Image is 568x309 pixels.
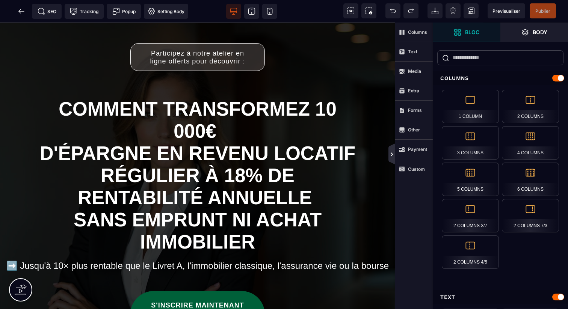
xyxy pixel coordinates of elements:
strong: Payment [408,146,427,152]
strong: Other [408,127,420,133]
div: 5 Columns [442,163,499,196]
span: View components [343,3,358,18]
div: 1 Column [442,90,499,123]
h2: ➡️ Jusqu'à 10× plus rentable que le Livret A, l'immobilier classique, l'assurance vie ou la bourse [6,234,390,252]
h1: COMMENT TRANSFORMEZ 10 000€ D'ÉPARGNE EN REVENU LOCATIF RÉGULIER À 18% DE RENTABILITÉ ANNUELLE SA... [38,72,357,234]
span: SEO [38,8,56,15]
strong: Text [408,49,417,54]
div: 2 Columns 4/5 [442,235,499,269]
strong: Columns [408,29,427,35]
div: 2 Columns 7/3 [502,199,559,232]
div: 6 Columns [502,163,559,196]
span: Screenshot [361,3,376,18]
strong: Media [408,68,421,74]
div: 2 Columns [502,90,559,123]
strong: Body [533,29,547,35]
div: 2 Columns 3/7 [442,199,499,232]
strong: Custom [408,166,425,172]
span: Tracking [70,8,98,15]
div: 3 Columns [442,126,499,160]
div: Columns [433,71,568,85]
span: Previsualiser [492,8,520,14]
span: Popup [112,8,136,15]
button: Participez à notre atelier en ligne offerts pour découvrir : [130,21,265,48]
span: Publier [535,8,550,14]
div: Text [433,290,568,304]
span: Open Layer Manager [500,23,568,42]
span: Setting Body [148,8,184,15]
div: 4 Columns [502,126,559,160]
strong: Forms [408,107,422,113]
span: Preview [488,3,525,18]
span: Open Blocks [433,23,500,42]
strong: Extra [408,88,419,93]
strong: Bloc [465,29,479,35]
